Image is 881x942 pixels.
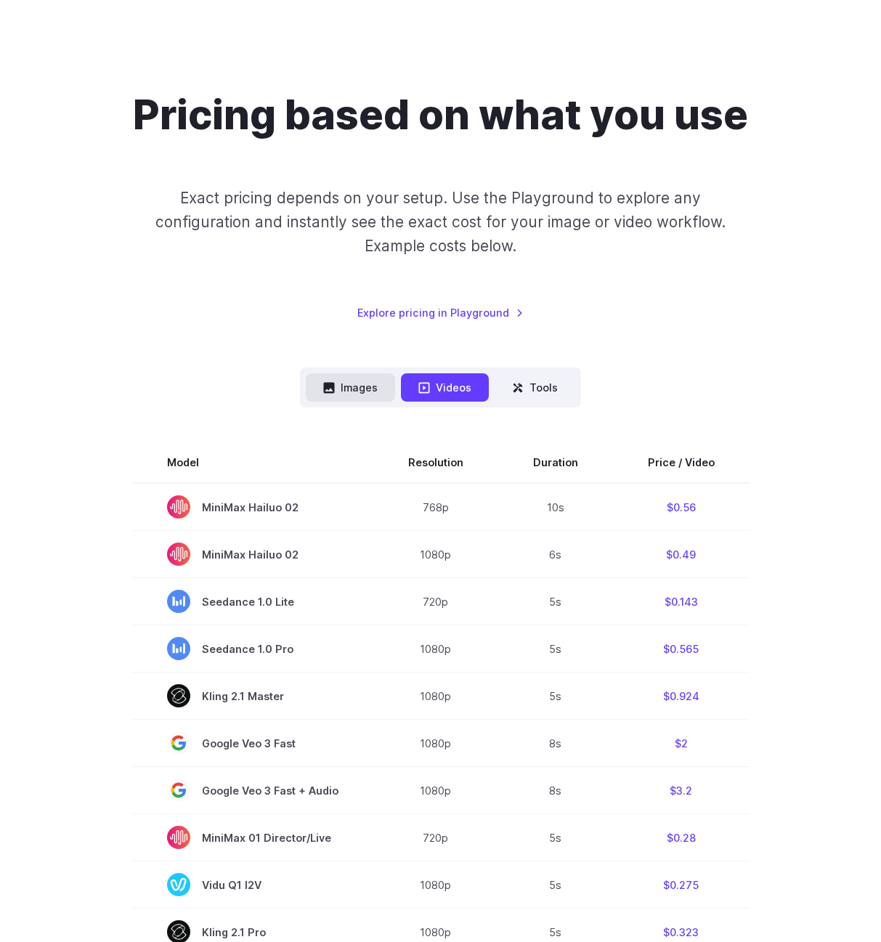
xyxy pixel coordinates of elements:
button: Tools [495,373,575,402]
span: Google Veo 3 Fast [167,731,338,755]
span: Google Veo 3 Fast + Audio [167,779,338,802]
span: MiniMax Hailuo 02 [167,495,338,519]
td: 1080p [373,861,498,909]
td: $0.275 [613,861,750,909]
td: $0.565 [613,625,750,673]
button: Videos [401,373,489,402]
td: 8s [498,767,613,814]
td: $0.56 [613,483,750,531]
td: 5s [498,861,613,909]
td: 720p [373,578,498,625]
td: 10s [498,483,613,531]
td: 1080p [373,531,498,578]
td: 720p [373,814,498,861]
button: Images [306,373,395,402]
a: Explore pricing in Playground [357,304,524,321]
span: Seedance 1.0 Lite [167,590,338,613]
td: 5s [498,578,613,625]
td: 768p [373,483,498,531]
td: 6s [498,531,613,578]
th: Price / Video [613,442,750,483]
td: $2 [613,720,750,767]
td: $0.28 [613,814,750,861]
td: 5s [498,673,613,720]
td: 1080p [373,625,498,673]
span: Vidu Q1 I2V [167,873,338,896]
th: Model [132,442,373,483]
span: Seedance 1.0 Pro [167,637,338,660]
span: MiniMax Hailuo 02 [167,543,338,566]
td: 5s [498,814,613,861]
td: 5s [498,625,613,673]
td: $0.49 [613,531,750,578]
td: $0.924 [613,673,750,720]
td: 1080p [373,767,498,814]
th: Resolution [373,442,498,483]
td: 1080p [373,720,498,767]
span: Kling 2.1 Master [167,684,338,707]
td: 1080p [373,673,498,720]
td: $0.143 [613,578,750,625]
th: Duration [498,442,613,483]
td: 8s [498,720,613,767]
h1: Pricing based on what you use [133,90,748,139]
td: $3.2 [613,767,750,814]
p: Exact pricing depends on your setup. Use the Playground to explore any configuration and instantl... [145,186,737,259]
span: MiniMax 01 Director/Live [167,826,338,849]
